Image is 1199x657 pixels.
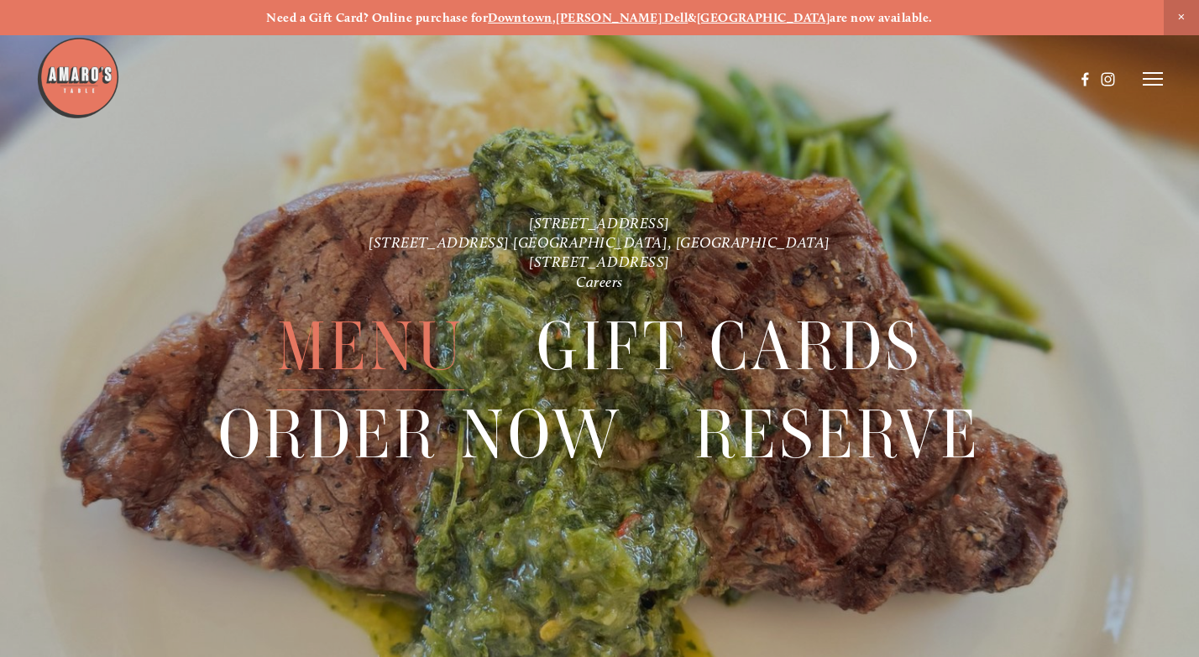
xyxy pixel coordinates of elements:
[218,391,622,477] a: Order Now
[576,273,623,290] a: Careers
[694,391,981,478] span: Reserve
[277,304,464,391] span: Menu
[537,304,922,390] a: Gift Cards
[694,391,981,477] a: Reserve
[369,233,830,251] a: [STREET_ADDRESS] [GEOGRAPHIC_DATA], [GEOGRAPHIC_DATA]
[266,10,488,25] strong: Need a Gift Card? Online purchase for
[552,10,556,25] strong: ,
[529,253,670,271] a: [STREET_ADDRESS]
[36,36,120,120] img: Amaro's Table
[277,304,464,390] a: Menu
[488,10,552,25] a: Downtown
[688,10,696,25] strong: &
[556,10,688,25] a: [PERSON_NAME] Dell
[529,214,670,232] a: [STREET_ADDRESS]
[218,391,622,478] span: Order Now
[697,10,830,25] a: [GEOGRAPHIC_DATA]
[537,304,922,391] span: Gift Cards
[830,10,932,25] strong: are now available.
